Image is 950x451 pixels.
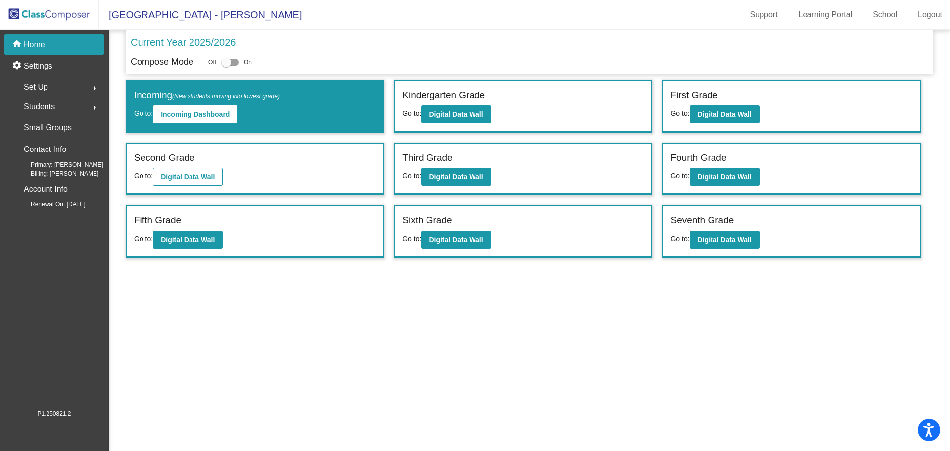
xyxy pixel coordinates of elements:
b: Digital Data Wall [429,173,483,181]
p: Current Year 2025/2026 [131,35,236,50]
p: Account Info [24,182,68,196]
b: Incoming Dashboard [161,110,230,118]
b: Digital Data Wall [429,110,483,118]
span: On [244,58,252,67]
button: Digital Data Wall [690,231,760,249]
p: Compose Mode [131,55,193,69]
button: Digital Data Wall [153,231,223,249]
span: [GEOGRAPHIC_DATA] - [PERSON_NAME] [99,7,302,23]
label: Sixth Grade [402,213,452,228]
mat-icon: home [12,39,24,50]
label: First Grade [670,88,717,102]
button: Digital Data Wall [690,168,760,186]
mat-icon: settings [12,60,24,72]
span: Go to: [402,109,421,117]
span: Renewal On: [DATE] [15,200,85,209]
span: Go to: [670,235,689,243]
button: Digital Data Wall [421,231,491,249]
span: Go to: [134,172,153,180]
span: Go to: [134,235,153,243]
span: Primary: [PERSON_NAME] [15,160,103,169]
span: Go to: [670,109,689,117]
b: Digital Data Wall [429,236,483,244]
label: Second Grade [134,151,195,165]
span: Go to: [402,235,421,243]
label: Fourth Grade [670,151,726,165]
p: Home [24,39,45,50]
label: Kindergarten Grade [402,88,485,102]
button: Digital Data Wall [421,105,491,123]
b: Digital Data Wall [161,173,215,181]
span: Go to: [402,172,421,180]
label: Third Grade [402,151,452,165]
b: Digital Data Wall [698,236,752,244]
b: Digital Data Wall [161,236,215,244]
a: Logout [910,7,950,23]
span: Go to: [134,109,153,117]
span: Students [24,100,55,114]
a: Support [742,7,786,23]
span: Billing: [PERSON_NAME] [15,169,98,178]
label: Seventh Grade [670,213,734,228]
span: Go to: [670,172,689,180]
label: Fifth Grade [134,213,181,228]
button: Incoming Dashboard [153,105,237,123]
mat-icon: arrow_right [89,102,100,114]
button: Digital Data Wall [690,105,760,123]
p: Settings [24,60,52,72]
a: Learning Portal [791,7,860,23]
button: Digital Data Wall [421,168,491,186]
span: Off [208,58,216,67]
p: Small Groups [24,121,72,135]
span: Set Up [24,80,48,94]
span: (New students moving into lowest grade) [172,93,280,100]
button: Digital Data Wall [153,168,223,186]
mat-icon: arrow_right [89,82,100,94]
p: Contact Info [24,143,66,156]
b: Digital Data Wall [698,173,752,181]
a: School [865,7,905,23]
label: Incoming [134,88,280,102]
b: Digital Data Wall [698,110,752,118]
